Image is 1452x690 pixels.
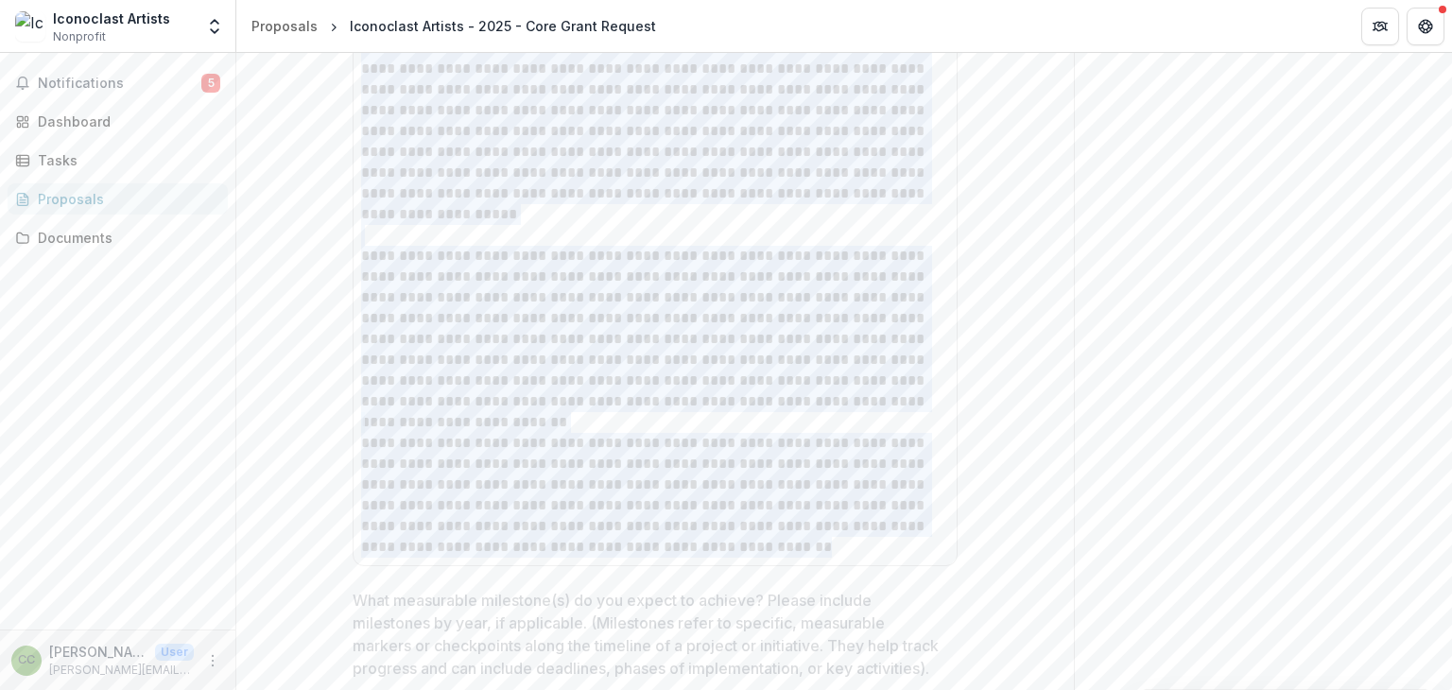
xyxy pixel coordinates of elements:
div: Tasks [38,150,213,170]
p: User [155,644,194,661]
button: Partners [1361,8,1399,45]
p: [PERSON_NAME][EMAIL_ADDRESS][PERSON_NAME][DOMAIN_NAME] [49,662,194,679]
div: Proposals [251,16,318,36]
span: Notifications [38,76,201,92]
div: Proposals [38,189,213,209]
p: [PERSON_NAME] [49,642,147,662]
span: Nonprofit [53,28,106,45]
a: Proposals [244,12,325,40]
button: More [201,649,224,672]
button: Notifications5 [8,68,228,98]
p: What measurable milestone(s) do you expect to achieve? Please include milestones by year, if appl... [353,589,946,680]
div: Iconoclast Artists [53,9,170,28]
button: Get Help [1407,8,1444,45]
div: Documents [38,228,213,248]
button: Open entity switcher [201,8,228,45]
a: Documents [8,222,228,253]
img: Iconoclast Artists [15,11,45,42]
span: 5 [201,74,220,93]
a: Dashboard [8,106,228,137]
div: Dashboard [38,112,213,131]
nav: breadcrumb [244,12,664,40]
a: Proposals [8,183,228,215]
div: Claudia Crane [18,654,35,666]
a: Tasks [8,145,228,176]
div: Iconoclast Artists - 2025 - Core Grant Request [350,16,656,36]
